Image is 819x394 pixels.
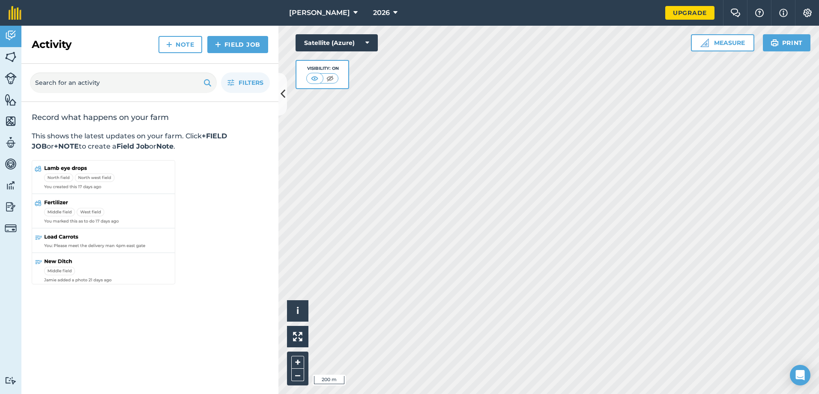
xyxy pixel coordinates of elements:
img: A cog icon [802,9,813,17]
img: svg+xml;base64,PD94bWwgdmVyc2lvbj0iMS4wIiBlbmNvZGluZz0idXRmLTgiPz4KPCEtLSBHZW5lcmF0b3I6IEFkb2JlIE... [5,29,17,42]
img: svg+xml;base64,PD94bWwgdmVyc2lvbj0iMS4wIiBlbmNvZGluZz0idXRmLTgiPz4KPCEtLSBHZW5lcmF0b3I6IEFkb2JlIE... [5,179,17,192]
img: svg+xml;base64,PD94bWwgdmVyc2lvbj0iMS4wIiBlbmNvZGluZz0idXRmLTgiPz4KPCEtLSBHZW5lcmF0b3I6IEFkb2JlIE... [5,200,17,213]
img: fieldmargin Logo [9,6,21,20]
button: Measure [691,34,754,51]
img: Ruler icon [700,39,709,47]
button: i [287,300,308,322]
img: A question mark icon [754,9,765,17]
img: svg+xml;base64,PHN2ZyB4bWxucz0iaHR0cDovL3d3dy53My5vcmcvMjAwMC9zdmciIHdpZHRoPSI1MCIgaGVpZ2h0PSI0MC... [309,74,320,83]
img: svg+xml;base64,PD94bWwgdmVyc2lvbj0iMS4wIiBlbmNvZGluZz0idXRmLTgiPz4KPCEtLSBHZW5lcmF0b3I6IEFkb2JlIE... [5,136,17,149]
img: svg+xml;base64,PHN2ZyB4bWxucz0iaHR0cDovL3d3dy53My5vcmcvMjAwMC9zdmciIHdpZHRoPSIxNyIgaGVpZ2h0PSIxNy... [779,8,788,18]
img: Four arrows, one pointing top left, one top right, one bottom right and the last bottom left [293,332,302,341]
input: Search for an activity [30,72,217,93]
img: svg+xml;base64,PHN2ZyB4bWxucz0iaHR0cDovL3d3dy53My5vcmcvMjAwMC9zdmciIHdpZHRoPSI1MCIgaGVpZ2h0PSI0MC... [325,74,335,83]
p: This shows the latest updates on your farm. Click or to create a or . [32,131,268,152]
img: Two speech bubbles overlapping with the left bubble in the forefront [730,9,741,17]
img: svg+xml;base64,PD94bWwgdmVyc2lvbj0iMS4wIiBlbmNvZGluZz0idXRmLTgiPz4KPCEtLSBHZW5lcmF0b3I6IEFkb2JlIE... [5,222,17,234]
a: Field Job [207,36,268,53]
img: svg+xml;base64,PHN2ZyB4bWxucz0iaHR0cDovL3d3dy53My5vcmcvMjAwMC9zdmciIHdpZHRoPSI1NiIgaGVpZ2h0PSI2MC... [5,115,17,128]
span: i [296,305,299,316]
img: svg+xml;base64,PD94bWwgdmVyc2lvbj0iMS4wIiBlbmNvZGluZz0idXRmLTgiPz4KPCEtLSBHZW5lcmF0b3I6IEFkb2JlIE... [5,72,17,84]
strong: Field Job [117,142,149,150]
img: svg+xml;base64,PHN2ZyB4bWxucz0iaHR0cDovL3d3dy53My5vcmcvMjAwMC9zdmciIHdpZHRoPSIxNCIgaGVpZ2h0PSIyNC... [215,39,221,50]
img: svg+xml;base64,PD94bWwgdmVyc2lvbj0iMS4wIiBlbmNvZGluZz0idXRmLTgiPz4KPCEtLSBHZW5lcmF0b3I6IEFkb2JlIE... [5,158,17,170]
img: svg+xml;base64,PHN2ZyB4bWxucz0iaHR0cDovL3d3dy53My5vcmcvMjAwMC9zdmciIHdpZHRoPSIxOSIgaGVpZ2h0PSIyNC... [771,38,779,48]
button: + [291,356,304,369]
strong: Note [156,142,173,150]
strong: +NOTE [54,142,79,150]
span: 2026 [373,8,390,18]
button: Filters [221,72,270,93]
div: Open Intercom Messenger [790,365,810,385]
img: svg+xml;base64,PHN2ZyB4bWxucz0iaHR0cDovL3d3dy53My5vcmcvMjAwMC9zdmciIHdpZHRoPSI1NiIgaGVpZ2h0PSI2MC... [5,93,17,106]
span: Filters [239,78,263,87]
a: Upgrade [665,6,714,20]
img: svg+xml;base64,PD94bWwgdmVyc2lvbj0iMS4wIiBlbmNvZGluZz0idXRmLTgiPz4KPCEtLSBHZW5lcmF0b3I6IEFkb2JlIE... [5,376,17,385]
span: [PERSON_NAME] [289,8,350,18]
button: Print [763,34,811,51]
h2: Record what happens on your farm [32,112,268,122]
button: – [291,369,304,381]
button: Satellite (Azure) [296,34,378,51]
img: svg+xml;base64,PHN2ZyB4bWxucz0iaHR0cDovL3d3dy53My5vcmcvMjAwMC9zdmciIHdpZHRoPSIxOSIgaGVpZ2h0PSIyNC... [203,78,212,88]
img: svg+xml;base64,PHN2ZyB4bWxucz0iaHR0cDovL3d3dy53My5vcmcvMjAwMC9zdmciIHdpZHRoPSI1NiIgaGVpZ2h0PSI2MC... [5,51,17,63]
a: Note [158,36,202,53]
h2: Activity [32,38,72,51]
div: Visibility: On [306,65,339,72]
img: svg+xml;base64,PHN2ZyB4bWxucz0iaHR0cDovL3d3dy53My5vcmcvMjAwMC9zdmciIHdpZHRoPSIxNCIgaGVpZ2h0PSIyNC... [166,39,172,50]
